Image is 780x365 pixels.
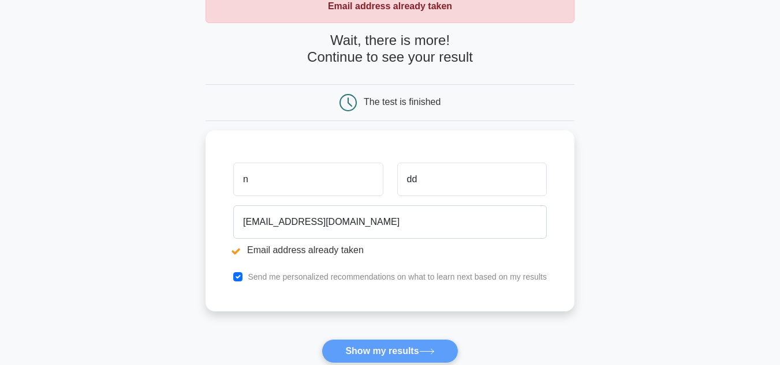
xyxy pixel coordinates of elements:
[248,272,547,281] label: Send me personalized recommendations on what to learn next based on my results
[233,163,383,196] input: First name
[364,97,441,107] div: The test is finished
[328,1,452,11] strong: Email address already taken
[206,32,574,66] h4: Wait, there is more! Continue to see your result
[233,243,547,257] li: Email address already taken
[397,163,547,196] input: Last name
[233,205,547,239] input: Email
